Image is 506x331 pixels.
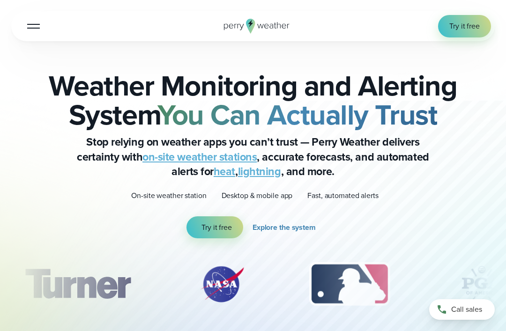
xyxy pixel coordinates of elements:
span: Try it free [449,21,480,32]
h2: Weather Monitoring and Alerting System [11,71,495,129]
div: slideshow [11,261,495,312]
span: Call sales [451,304,482,315]
a: Call sales [429,299,495,320]
a: on-site weather stations [142,149,257,165]
img: MLB.svg [300,261,399,308]
a: Try it free [438,15,491,37]
img: Turner-Construction_1.svg [11,261,144,308]
a: Try it free [186,216,243,239]
div: 1 of 12 [11,261,144,308]
p: Stop relying on weather apps you can’t trust — Perry Weather delivers certainty with , accurate f... [66,135,440,178]
a: Explore the system [253,216,320,239]
a: heat [214,163,235,179]
div: 3 of 12 [300,261,399,308]
p: Fast, automated alerts [307,190,378,201]
p: On-site weather station [131,190,206,201]
strong: You Can Actually Trust [157,94,437,136]
a: lightning [238,163,281,179]
span: Explore the system [253,222,316,233]
div: 2 of 12 [189,261,255,308]
span: Try it free [201,222,232,233]
img: NASA.svg [189,261,255,308]
p: Desktop & mobile app [222,190,293,201]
